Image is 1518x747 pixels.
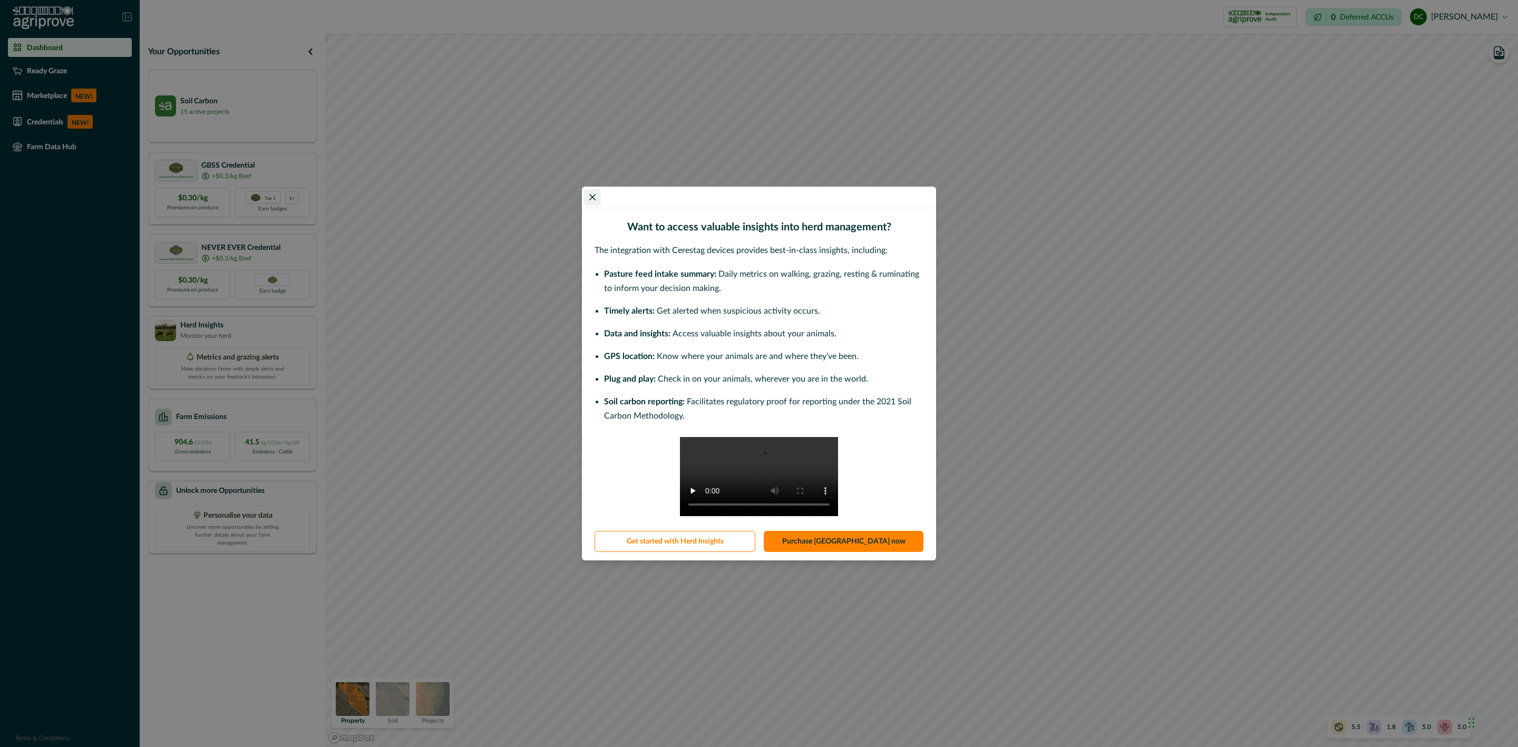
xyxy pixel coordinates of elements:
iframe: Chat Widget [1465,696,1518,747]
div: Drag [1468,707,1475,739]
p: The integration with Cerestag devices provides best-in-class insights, including: [595,244,923,257]
button: Close [584,189,601,206]
span: Get alerted when suspicious activity occurs. [657,307,820,315]
button: Get started with Herd Insights [595,531,755,552]
span: Soil carbon reporting: [604,397,685,406]
span: Know where your animals are and where they’ve been. [657,352,859,361]
span: Pasture feed intake summary: [604,270,716,278]
span: GPS location: [604,352,655,361]
span: Access valuable insights about your animals. [673,329,836,338]
a: Purchase [GEOGRAPHIC_DATA] now [764,531,923,552]
span: Facilitates regulatory proof for reporting under the 2021 Soil Carbon Methodology. [604,397,911,420]
span: Check in on your animals, wherever you are in the world. [658,375,868,383]
span: Data and insights: [604,329,670,338]
span: Daily metrics on walking, grazing, resting & ruminating to inform your decision making. [604,270,919,293]
span: Timely alerts: [604,307,655,315]
h2: Want to access valuable insights into herd management? [595,221,923,234]
span: Plug and play: [604,375,656,383]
